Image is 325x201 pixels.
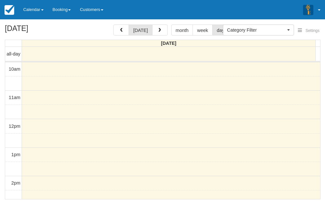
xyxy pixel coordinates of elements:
[11,180,20,186] span: 2pm
[5,25,87,36] h2: [DATE]
[303,5,313,15] img: A3
[223,25,294,35] button: Category Filter
[9,95,20,100] span: 11am
[294,26,323,35] button: Settings
[212,25,229,35] button: day
[171,25,193,35] button: month
[9,66,20,72] span: 10am
[193,25,213,35] button: week
[9,124,20,129] span: 12pm
[306,28,320,33] span: Settings
[161,41,176,46] span: [DATE]
[5,5,14,15] img: checkfront-main-nav-mini-logo.png
[11,152,20,157] span: 1pm
[129,25,152,35] button: [DATE]
[7,51,20,56] span: all-day
[227,27,286,33] span: Category Filter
